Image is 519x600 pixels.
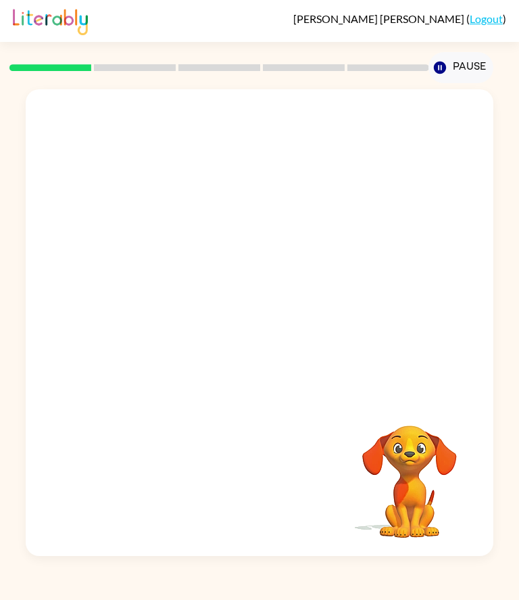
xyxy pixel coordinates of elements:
[342,405,477,540] video: Your browser must support playing .mp4 files to use Literably. Please try using another browser.
[428,52,493,83] button: Pause
[13,5,88,35] img: Literably
[293,12,506,25] div: ( )
[293,12,466,25] span: [PERSON_NAME] [PERSON_NAME]
[470,12,503,25] a: Logout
